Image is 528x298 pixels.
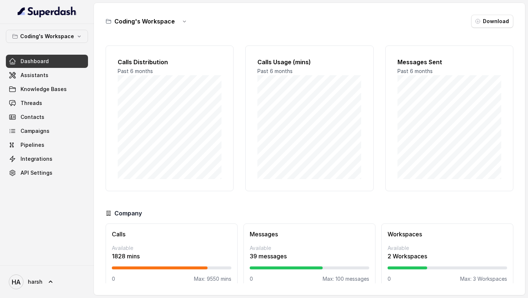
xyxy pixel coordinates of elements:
p: Available [388,244,507,252]
h3: Calls [112,230,231,239]
p: Coding's Workspace [20,32,74,41]
p: Max: 3 Workspaces [460,275,507,283]
h3: Coding's Workspace [114,17,175,26]
h3: Company [114,209,142,218]
h2: Calls Distribution [118,58,221,66]
p: 0 [388,275,391,283]
span: harsh [28,278,43,286]
h2: Calls Usage (mins) [257,58,361,66]
p: Available [112,244,231,252]
span: Past 6 months [397,68,433,74]
p: Available [250,244,369,252]
a: Pipelines [6,138,88,152]
h2: Messages Sent [397,58,501,66]
span: Contacts [21,113,44,121]
span: Pipelines [21,141,44,149]
span: Campaigns [21,127,49,135]
p: 1828 mins [112,252,231,261]
a: harsh [6,272,88,292]
p: Max: 9550 mins [194,275,231,283]
h3: Messages [250,230,369,239]
span: Knowledge Bases [21,86,67,93]
a: Threads [6,97,88,110]
a: Dashboard [6,55,88,68]
p: 2 Workspaces [388,252,507,261]
span: Threads [21,99,42,107]
a: Knowledge Bases [6,83,88,96]
img: light.svg [18,6,77,18]
text: HA [12,278,21,286]
span: Assistants [21,72,48,79]
p: 39 messages [250,252,369,261]
a: Campaigns [6,124,88,138]
a: Assistants [6,69,88,82]
a: Integrations [6,152,88,166]
p: 0 [112,275,115,283]
span: API Settings [21,169,52,177]
button: Download [471,15,513,28]
button: Coding's Workspace [6,30,88,43]
h3: Workspaces [388,230,507,239]
span: Past 6 months [257,68,293,74]
a: API Settings [6,166,88,179]
p: 0 [250,275,253,283]
span: Integrations [21,155,52,163]
a: Contacts [6,110,88,124]
p: Max: 100 messages [323,275,369,283]
span: Dashboard [21,58,49,65]
span: Past 6 months [118,68,153,74]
